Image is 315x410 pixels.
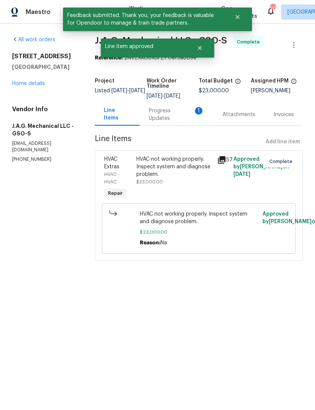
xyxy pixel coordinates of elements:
[12,63,77,71] h5: [GEOGRAPHIC_DATA]
[233,157,289,177] span: Approved by [PERSON_NAME] on
[95,78,114,84] h5: Project
[270,5,275,12] div: 20
[12,156,77,163] p: [PHONE_NUMBER]
[95,88,145,93] span: Listed
[95,54,303,62] div: 2NVZXKG6X5FZ1-0ef3a869e
[161,240,167,245] span: Na
[269,158,295,165] span: Complete
[164,93,180,99] span: [DATE]
[222,111,255,118] div: Attachments
[104,157,119,169] span: HVAC Extras
[12,81,45,86] a: Home details
[129,5,148,20] span: Work Orders
[95,55,123,61] b: Reference:
[136,180,163,184] span: $23,000.00
[251,88,303,93] div: [PERSON_NAME]
[233,172,250,177] span: [DATE]
[95,135,262,149] span: Line Items
[111,88,127,93] span: [DATE]
[26,8,51,16] span: Maestro
[12,140,77,153] p: [EMAIL_ADDRESS][DOMAIN_NAME]
[217,155,229,165] div: 57
[105,189,126,197] span: Repair
[225,9,250,25] button: Close
[140,210,258,225] span: HVAC not working properly. Inspect system and diagnose problem.
[111,88,145,93] span: -
[149,107,204,122] div: Progress Updates
[140,240,161,245] span: Reason:
[147,93,162,99] span: [DATE]
[195,107,202,115] div: 1
[273,111,294,118] div: Invoices
[104,107,131,122] div: Line Items
[235,78,241,88] span: The total cost of line items that have been proposed by Opendoor. This sum includes line items th...
[187,40,212,56] button: Close
[136,155,213,178] div: HVAC not working properly. Inspect system and diagnose problem.
[147,93,180,99] span: -
[12,106,77,113] h4: Vendor Info
[221,5,257,20] span: Geo Assignments
[12,53,77,60] h2: [STREET_ADDRESS]
[147,78,199,89] h5: Work Order Timeline
[95,36,227,45] span: J.A.G. Mechanical LLC - GSO-S
[101,39,187,54] span: Line item approved
[129,88,145,93] span: [DATE]
[12,37,55,42] a: All work orders
[291,78,297,88] span: The hpm assigned to this work order.
[63,8,225,31] span: Feedback submitted. Thank you, your feedback is valuable for Opendoor to manage & train trade par...
[199,78,233,84] h5: Total Budget
[140,228,258,236] span: $23,000.00
[199,88,229,93] span: $23,000.00
[12,122,77,137] h5: J.A.G. Mechanical LLC - GSO-S
[251,78,289,84] h5: Assigned HPM
[237,38,263,46] span: Complete
[104,172,120,184] span: HVAC - HVAC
